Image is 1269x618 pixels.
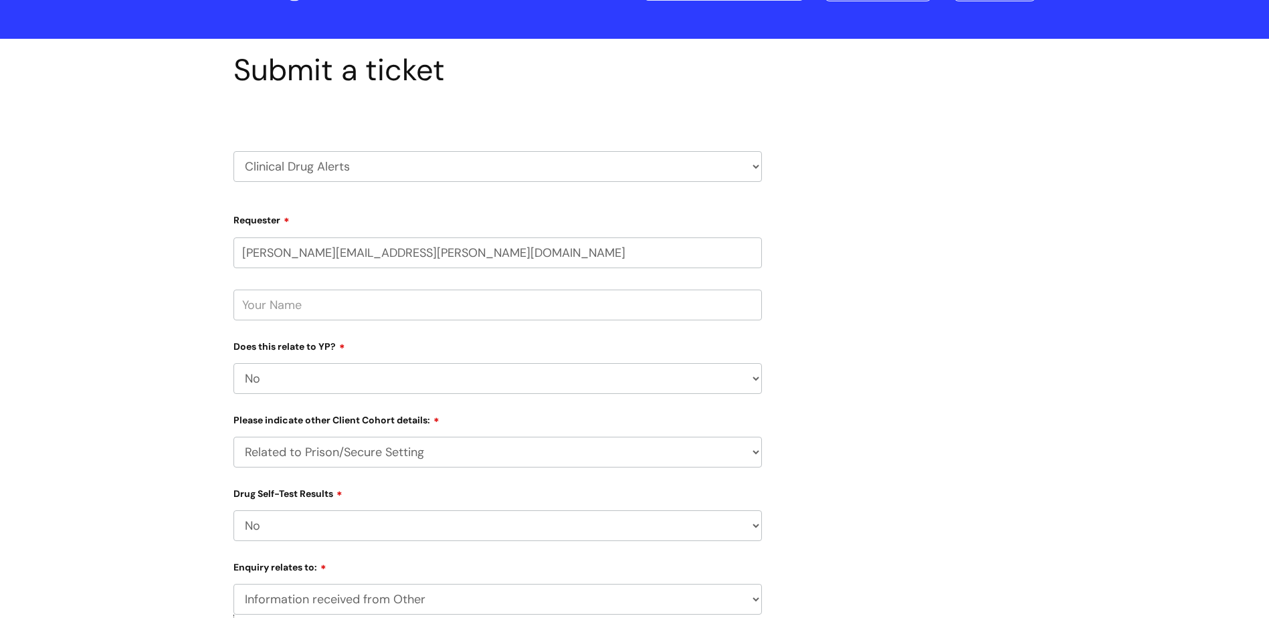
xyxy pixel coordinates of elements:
[233,410,762,426] label: Please indicate other Client Cohort details:
[233,52,762,88] h1: Submit a ticket
[233,210,762,226] label: Requester
[233,237,762,268] input: Email
[233,484,762,500] label: Drug Self-Test Results
[233,290,762,320] input: Your Name
[233,557,762,573] label: Enquiry relates to:
[233,336,762,352] label: Does this relate to YP?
